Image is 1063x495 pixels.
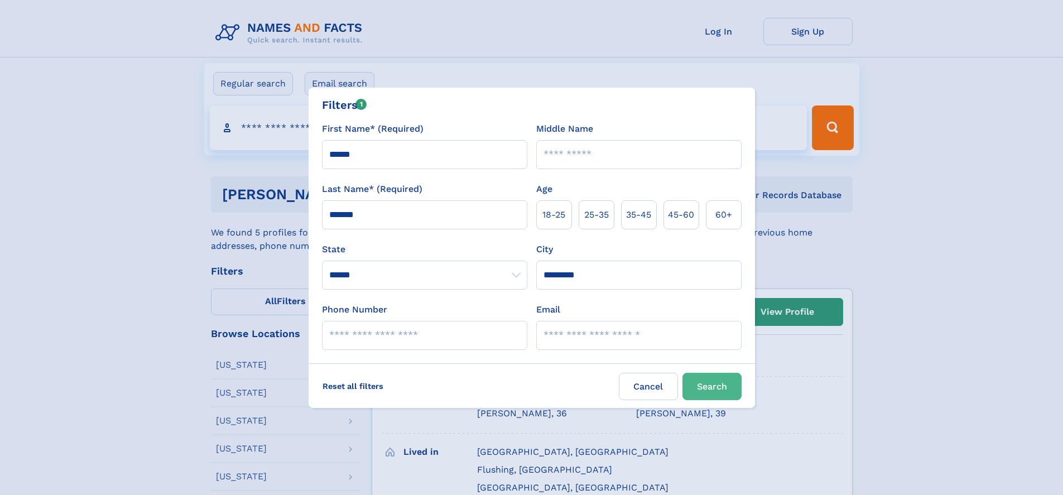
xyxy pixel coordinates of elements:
[536,303,560,316] label: Email
[542,208,565,222] span: 18‑25
[322,182,422,196] label: Last Name* (Required)
[536,122,593,136] label: Middle Name
[322,243,527,256] label: State
[536,182,552,196] label: Age
[322,303,387,316] label: Phone Number
[584,208,609,222] span: 25‑35
[536,243,553,256] label: City
[619,373,678,400] label: Cancel
[715,208,732,222] span: 60+
[682,373,742,400] button: Search
[668,208,694,222] span: 45‑60
[322,97,367,113] div: Filters
[315,373,391,400] label: Reset all filters
[626,208,651,222] span: 35‑45
[322,122,424,136] label: First Name* (Required)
